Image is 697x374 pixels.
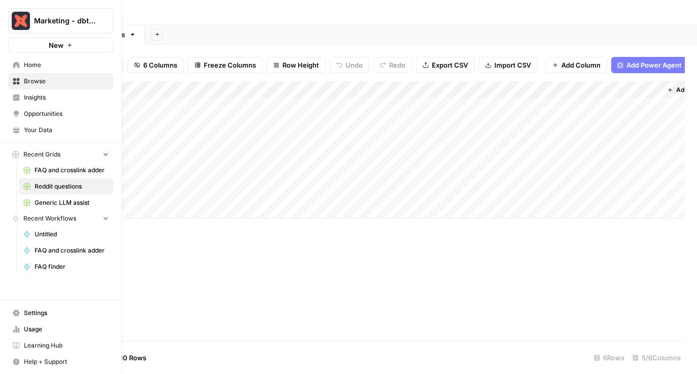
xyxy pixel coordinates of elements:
a: Usage [8,321,113,337]
span: Browse [24,77,109,86]
button: Help + Support [8,354,113,370]
button: 6 Columns [128,57,184,73]
button: Freeze Columns [188,57,263,73]
span: FAQ and crosslink adder [35,246,109,255]
a: Opportunities [8,106,113,122]
a: Insights [8,89,113,106]
a: Reddit questions [19,178,113,195]
button: New [8,38,113,53]
a: Settings [8,305,113,321]
span: Freeze Columns [204,60,256,70]
a: FAQ finder [19,259,113,275]
button: Undo [330,57,369,73]
a: Generic LLM assist [19,195,113,211]
span: Learning Hub [24,341,109,350]
span: Usage [24,325,109,334]
a: Browse [8,73,113,89]
span: Recent Grids [23,150,60,159]
button: Add Power Agent [611,57,688,73]
span: Settings [24,308,109,318]
span: Add Power Agent [626,60,682,70]
span: Export CSV [432,60,468,70]
div: 6 Rows [590,350,628,366]
span: Marketing - dbt Labs [34,16,96,26]
a: Learning Hub [8,337,113,354]
button: Workspace: Marketing - dbt Labs [8,8,113,34]
button: Export CSV [416,57,474,73]
span: Your Data [24,126,109,135]
span: New [49,40,64,50]
span: Add Column [561,60,600,70]
span: Insights [24,93,109,102]
span: Redo [389,60,405,70]
button: Import CSV [479,57,537,73]
a: Untitled [19,226,113,242]
span: Row Height [282,60,319,70]
a: Home [8,57,113,73]
div: 5/6 Columns [628,350,685,366]
span: Generic LLM assist [35,198,109,207]
button: Row Height [267,57,326,73]
button: Recent Workflows [8,211,113,226]
a: FAQ and crosslink adder [19,242,113,259]
span: Import CSV [494,60,531,70]
span: Recent Workflows [23,214,76,223]
span: Reddit questions [35,182,109,191]
span: FAQ finder [35,262,109,271]
span: Opportunities [24,109,109,118]
span: Untitled [35,230,109,239]
span: 6 Columns [143,60,177,70]
a: FAQ and crosslink adder [19,162,113,178]
span: Undo [345,60,363,70]
span: FAQ and crosslink adder [35,166,109,175]
span: Add 10 Rows [106,353,146,363]
button: Add Column [546,57,607,73]
img: Marketing - dbt Labs Logo [12,12,30,30]
button: Recent Grids [8,147,113,162]
span: Home [24,60,109,70]
span: Help + Support [24,357,109,366]
button: Redo [373,57,412,73]
a: Your Data [8,122,113,138]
